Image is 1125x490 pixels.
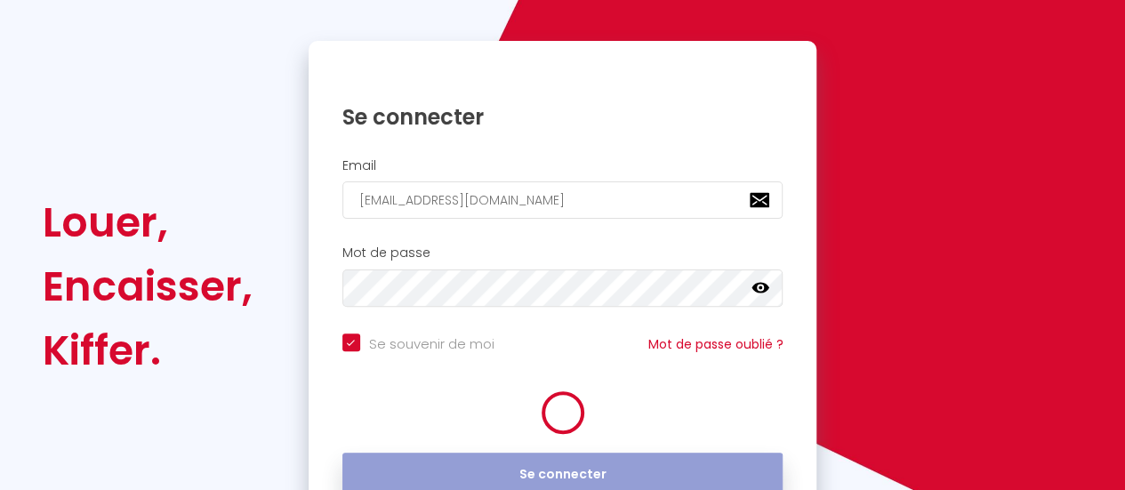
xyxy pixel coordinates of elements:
[647,335,783,353] a: Mot de passe oublié ?
[43,254,253,318] div: Encaisser,
[342,103,783,131] h1: Se connecter
[342,181,783,219] input: Ton Email
[43,190,253,254] div: Louer,
[342,245,783,261] h2: Mot de passe
[43,318,253,382] div: Kiffer.
[342,158,783,173] h2: Email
